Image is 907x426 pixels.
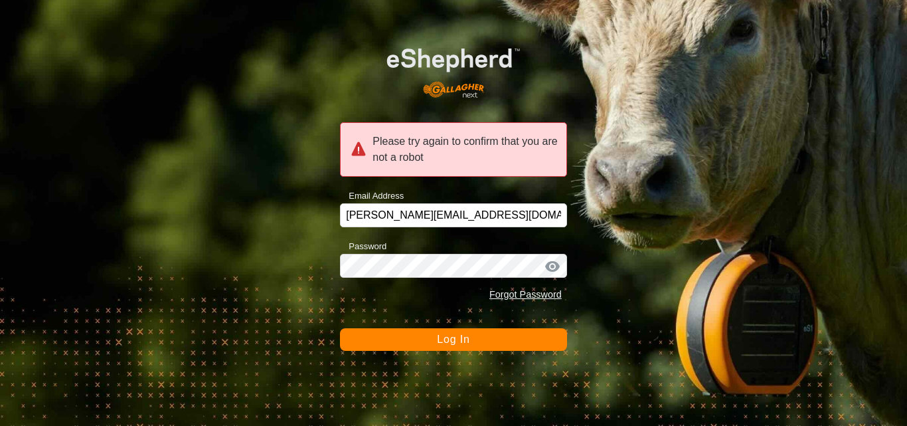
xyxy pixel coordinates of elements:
[340,328,567,351] button: Log In
[489,289,562,300] a: Forgot Password
[363,29,544,106] img: E-shepherd Logo
[340,122,567,177] div: Please try again to confirm that you are not a robot
[340,189,404,203] label: Email Address
[340,240,386,253] label: Password
[437,334,469,345] span: Log In
[340,203,567,227] input: Email Address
